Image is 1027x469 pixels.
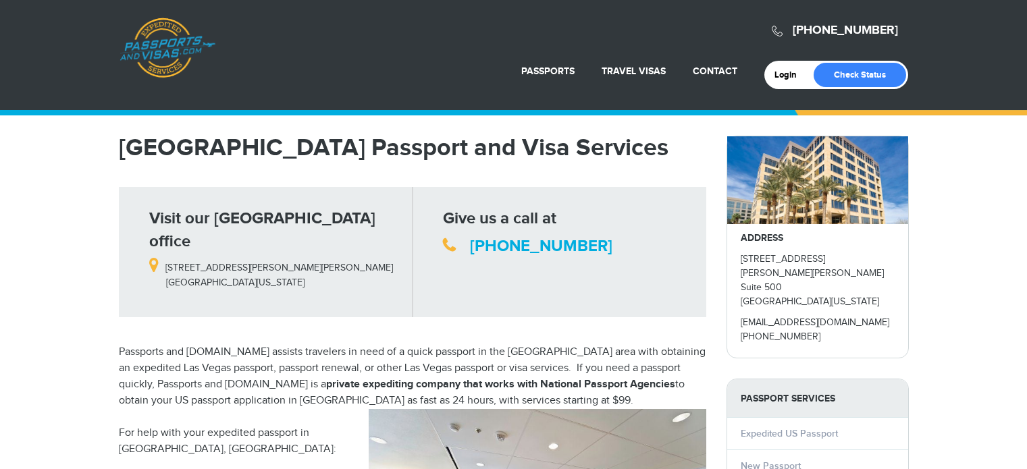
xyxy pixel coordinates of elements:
p: Passports and [DOMAIN_NAME] assists travelers in need of a quick passport in the [GEOGRAPHIC_DATA... [119,344,706,409]
strong: private expediting company that works with National Passport Agencies [326,378,675,391]
a: Travel Visas [602,65,666,77]
a: Passports [521,65,575,77]
h1: [GEOGRAPHIC_DATA] Passport and Visa Services [119,136,706,160]
strong: Visit our [GEOGRAPHIC_DATA] office [149,209,375,251]
a: Contact [693,65,737,77]
img: howardhughes_-_28de80_-_029b8f063c7946511503b0bb3931d518761db640.jpg [727,136,908,224]
p: For help with your expedited passport in [GEOGRAPHIC_DATA], [GEOGRAPHIC_DATA]: [119,425,706,458]
strong: Give us a call at [443,209,556,228]
a: Expedited US Passport [741,428,838,439]
a: Login [774,70,806,80]
a: [PHONE_NUMBER] [470,236,612,256]
p: [STREET_ADDRESS][PERSON_NAME][PERSON_NAME] Suite 500 [GEOGRAPHIC_DATA][US_STATE] [741,252,895,309]
a: [EMAIL_ADDRESS][DOMAIN_NAME] [741,317,889,328]
a: Passports & [DOMAIN_NAME] [120,18,215,78]
p: [STREET_ADDRESS][PERSON_NAME][PERSON_NAME] [GEOGRAPHIC_DATA][US_STATE] [149,253,402,289]
p: [PHONE_NUMBER] [741,330,895,344]
a: [PHONE_NUMBER] [793,23,898,38]
a: Check Status [814,63,906,87]
strong: ADDRESS [741,232,783,244]
strong: PASSPORT SERVICES [727,379,908,418]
